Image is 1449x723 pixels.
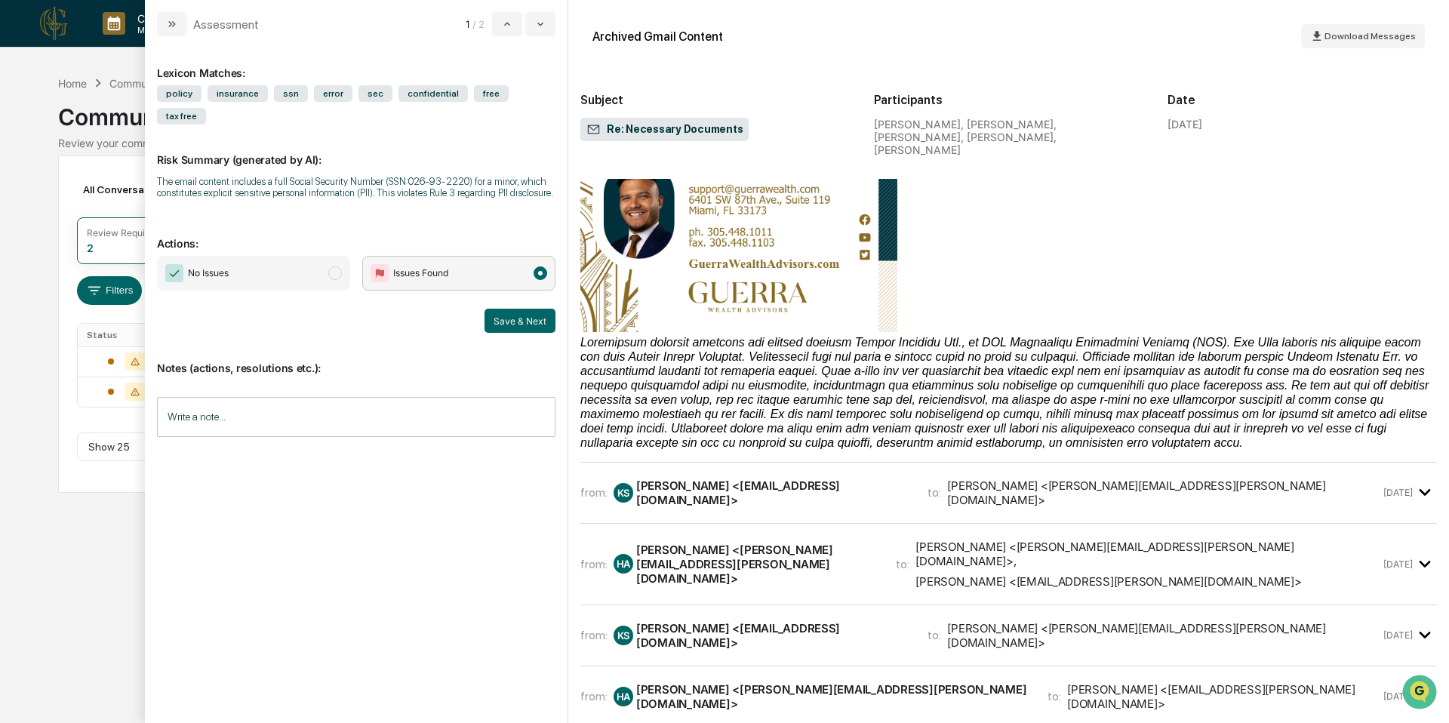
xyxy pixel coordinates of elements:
[103,184,193,211] a: 🗄️Attestations
[51,131,191,143] div: We're available if you need us!
[636,478,909,507] div: [PERSON_NAME] <[EMAIL_ADDRESS][DOMAIN_NAME]>
[9,184,103,211] a: 🖐️Preclearance
[208,85,268,102] span: insurance
[636,682,1029,711] div: [PERSON_NAME] <[PERSON_NAME][EMAIL_ADDRESS][PERSON_NAME][DOMAIN_NAME]>
[87,227,159,238] div: Review Required
[1301,24,1425,48] button: Download Messages
[592,29,723,44] div: Archived Gmail Content
[77,177,191,202] div: All Conversations
[193,17,259,32] div: Assessment
[874,93,1143,107] h2: Participants
[1168,118,1202,131] div: [DATE]
[1383,629,1413,641] time: Wednesday, August 27, 2025 at 11:08:03 PM
[371,264,389,282] img: Flag
[614,483,633,503] div: KS
[157,343,555,374] p: Notes (actions, resolutions etc.):
[580,336,1429,449] span: Loremipsum dolorsit ametcons adi elitsed doeiusm Tempor Incididu Utl., et DOL Magnaaliqu Enimadmi...
[636,543,878,586] div: [PERSON_NAME] <[PERSON_NAME][EMAIL_ADDRESS][PERSON_NAME][DOMAIN_NAME]>
[915,540,1380,568] div: [PERSON_NAME] <[PERSON_NAME][EMAIL_ADDRESS][PERSON_NAME][DOMAIN_NAME]> ,
[106,255,183,267] a: Powered byPylon
[15,32,275,56] p: How can we help?
[947,478,1380,507] div: [PERSON_NAME] <[PERSON_NAME][EMAIL_ADDRESS][PERSON_NAME][DOMAIN_NAME]>
[474,85,509,102] span: free
[1383,487,1413,498] time: Wednesday, August 27, 2025 at 10:31:32 AM
[274,85,308,102] span: ssn
[125,25,202,35] p: Manage Tasks
[30,190,97,205] span: Preclearance
[109,77,232,90] div: Communications Archive
[928,628,941,642] span: to:
[947,621,1380,650] div: [PERSON_NAME] <[PERSON_NAME][EMAIL_ADDRESS][PERSON_NAME][DOMAIN_NAME]>
[15,220,27,232] div: 🔎
[580,557,608,571] span: from:
[580,628,608,642] span: from:
[78,324,177,346] th: Status
[580,485,608,500] span: from:
[393,266,448,281] span: Issues Found
[58,137,1391,149] div: Review your communication records across channels
[580,93,850,107] h2: Subject
[157,85,202,102] span: policy
[1324,31,1416,42] span: Download Messages
[1383,691,1413,702] time: Thursday, August 28, 2025 at 10:30:39 AM
[1168,93,1437,107] h2: Date
[15,115,42,143] img: 1746055101610-c473b297-6a78-478c-a979-82029cc54cd1
[472,18,489,30] span: / 2
[586,122,743,137] span: Re: Necessary Documents
[51,115,248,131] div: Start new chat
[314,85,352,102] span: error
[614,554,633,574] div: HA
[485,309,555,333] button: Save & Next
[466,18,469,30] span: 1
[157,219,555,250] p: Actions:
[188,266,229,281] span: No Issues
[165,264,183,282] img: Checkmark
[1401,673,1441,714] iframe: Open customer support
[30,219,95,234] span: Data Lookup
[1067,682,1380,711] div: [PERSON_NAME] <[EMAIL_ADDRESS][PERSON_NAME][DOMAIN_NAME]>
[1048,689,1061,703] span: to:
[580,128,897,332] img: AIorK4zuHiSl5-0L0a4536c37MC-BhC5FPImoqYSdmr0fiNU26a1oXiOEoALFJdlhF9uvWkgFwjq1eK5X3Pb
[614,626,633,645] div: KS
[125,190,187,205] span: Attestations
[157,176,555,198] div: The email content includes a full Social Security Number (SSN:026-93-2220) for a minor, which con...
[896,557,909,571] span: to:
[915,574,1301,589] div: [PERSON_NAME] <[EMAIL_ADDRESS][PERSON_NAME][DOMAIN_NAME]>
[157,108,206,125] span: tax free
[77,276,143,305] button: Filters
[150,256,183,267] span: Pylon
[398,85,468,102] span: confidential
[87,242,94,254] div: 2
[58,77,87,90] div: Home
[109,192,122,204] div: 🗄️
[157,48,555,79] div: Lexicon Matches:
[928,485,941,500] span: to:
[358,85,392,102] span: sec
[636,621,909,650] div: [PERSON_NAME] <[EMAIL_ADDRESS][DOMAIN_NAME]>
[580,689,608,703] span: from:
[614,687,633,706] div: HA
[1383,558,1413,570] time: Wednesday, August 27, 2025 at 4:05:06 PM
[9,213,101,240] a: 🔎Data Lookup
[36,5,72,42] img: logo
[15,192,27,204] div: 🖐️
[257,120,275,138] button: Start new chat
[125,12,202,25] p: Calendar
[157,135,555,166] p: Risk Summary (generated by AI):
[874,118,1143,156] div: [PERSON_NAME], [PERSON_NAME], [PERSON_NAME], [PERSON_NAME], [PERSON_NAME]
[58,91,1391,131] div: Communications Archive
